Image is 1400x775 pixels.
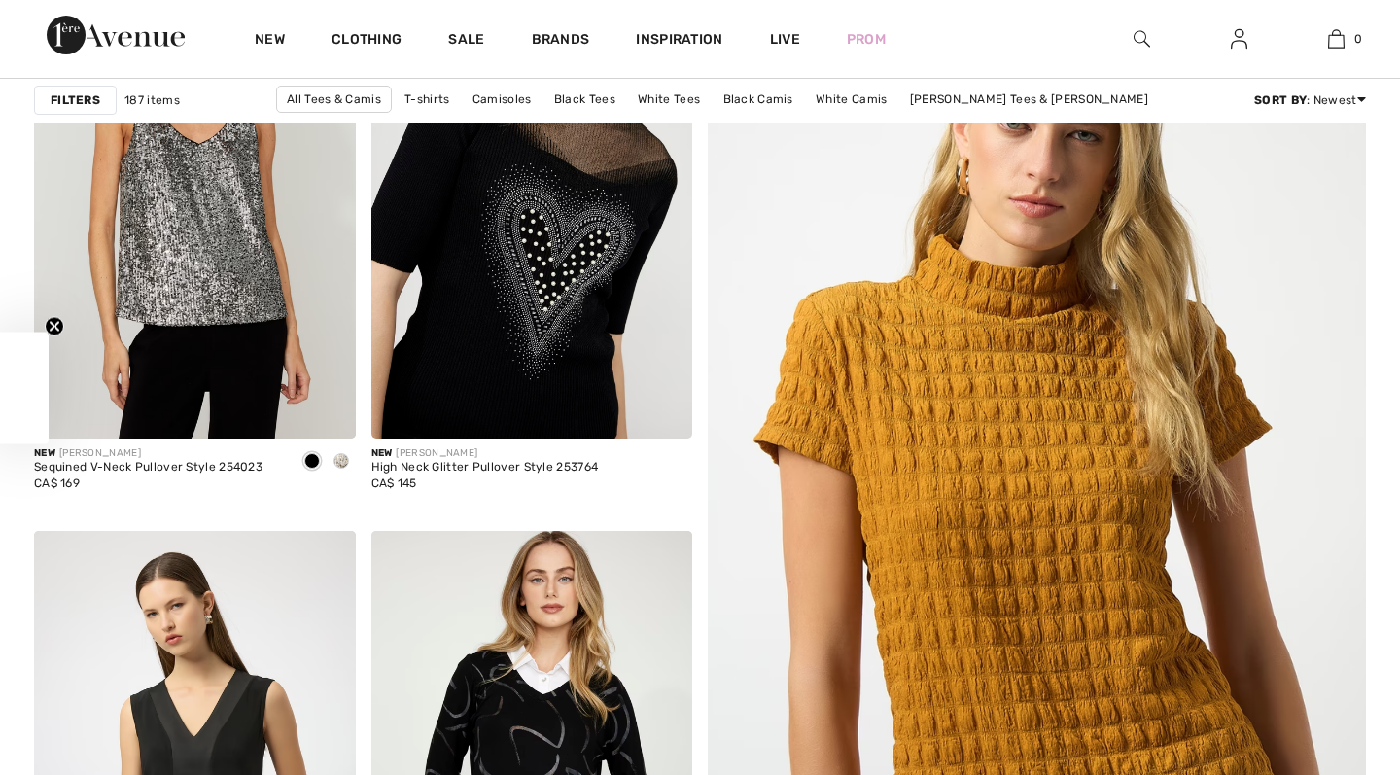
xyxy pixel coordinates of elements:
[371,476,417,490] span: CA$ 145
[1328,27,1345,51] img: My Bag
[463,87,542,112] a: Camisoles
[34,461,262,475] div: Sequined V-Neck Pullover Style 254023
[588,113,846,138] a: [PERSON_NAME] Tees & [PERSON_NAME]
[636,31,722,52] span: Inspiration
[847,29,886,50] a: Prom
[395,87,459,112] a: T-shirts
[297,446,327,478] div: Black/Silver
[1254,93,1307,107] strong: Sort By
[900,87,1158,112] a: [PERSON_NAME] Tees & [PERSON_NAME]
[371,461,599,475] div: High Neck Glitter Pullover Style 253764
[47,16,185,54] img: 1ère Avenue
[34,476,80,490] span: CA$ 169
[332,31,402,52] a: Clothing
[544,87,625,112] a: Black Tees
[532,31,590,52] a: Brands
[276,86,392,113] a: All Tees & Camis
[1231,27,1247,51] img: My Info
[770,29,800,50] a: Live
[1215,27,1263,52] a: Sign In
[1134,27,1150,51] img: search the website
[255,31,285,52] a: New
[45,316,64,335] button: Close teaser
[124,91,180,109] span: 187 items
[1254,91,1366,109] div: : Newest
[371,446,599,461] div: [PERSON_NAME]
[34,446,262,461] div: [PERSON_NAME]
[34,447,55,459] span: New
[714,87,803,112] a: Black Camis
[806,87,896,112] a: White Camis
[628,87,710,112] a: White Tees
[327,446,356,478] div: SILVER/NUDE
[1354,30,1362,48] span: 0
[371,447,393,459] span: New
[448,31,484,52] a: Sale
[51,91,100,109] strong: Filters
[1288,27,1383,51] a: 0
